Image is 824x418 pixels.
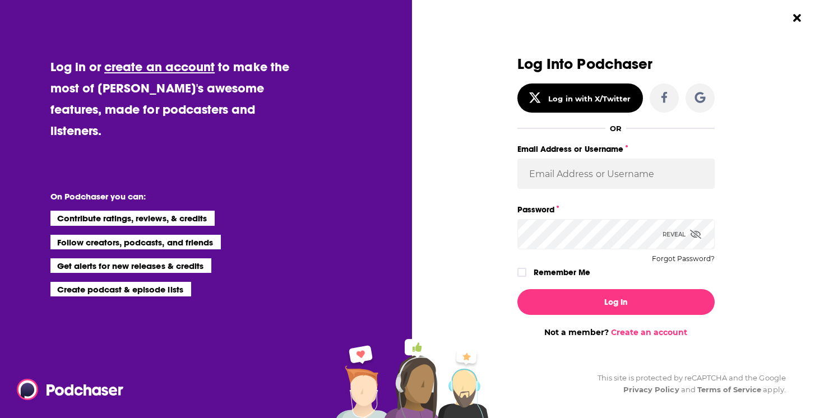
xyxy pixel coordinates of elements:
[17,379,115,400] a: Podchaser - Follow, Share and Rate Podcasts
[17,379,124,400] img: Podchaser - Follow, Share and Rate Podcasts
[517,142,715,156] label: Email Address or Username
[50,191,275,202] li: On Podchaser you can:
[652,255,715,263] button: Forgot Password?
[517,56,715,72] h3: Log Into Podchaser
[50,282,191,296] li: Create podcast & episode lists
[534,265,590,280] label: Remember Me
[611,327,687,337] a: Create an account
[786,7,808,29] button: Close Button
[623,385,679,394] a: Privacy Policy
[548,94,631,103] div: Log in with X/Twitter
[663,219,701,249] div: Reveal
[50,235,221,249] li: Follow creators, podcasts, and friends
[517,159,715,189] input: Email Address or Username
[697,385,762,394] a: Terms of Service
[517,202,715,217] label: Password
[610,124,622,133] div: OR
[517,289,715,315] button: Log In
[50,211,215,225] li: Contribute ratings, reviews, & credits
[50,258,211,273] li: Get alerts for new releases & credits
[517,83,643,113] button: Log in with X/Twitter
[517,327,715,337] div: Not a member?
[589,372,786,396] div: This site is protected by reCAPTCHA and the Google and apply.
[104,59,215,75] a: create an account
